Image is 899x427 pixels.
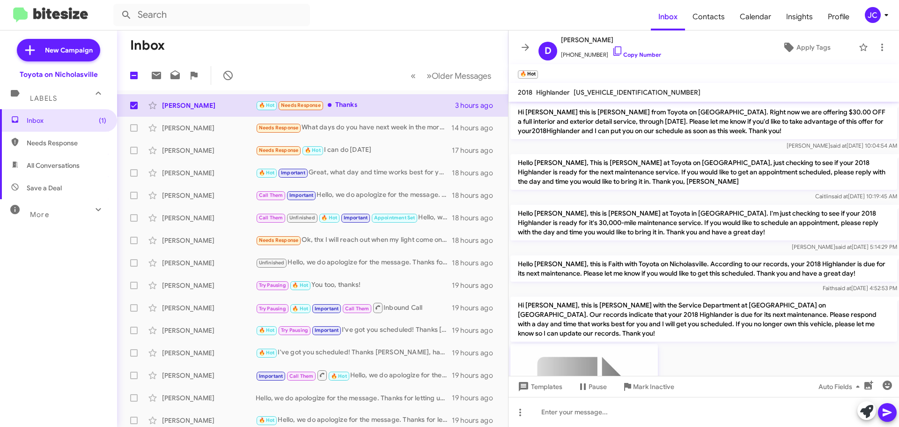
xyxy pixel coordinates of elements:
[289,192,314,198] span: Important
[256,212,452,223] div: Hello, we do apologize for the message. Thanks for letting us know, we will update our records! H...
[162,191,256,200] div: [PERSON_NAME]
[835,243,852,250] span: said at
[792,243,897,250] span: [PERSON_NAME] [DATE] 5:14:29 PM
[27,138,106,148] span: Needs Response
[27,116,106,125] span: Inbox
[865,7,881,23] div: JC
[162,213,256,223] div: [PERSON_NAME]
[835,285,851,292] span: said at
[796,39,831,56] span: Apply Tags
[452,326,501,335] div: 19 hours ago
[315,327,339,333] span: Important
[787,142,897,149] span: [PERSON_NAME] [DATE] 10:04:54 AM
[518,88,532,97] span: 2018
[452,393,501,403] div: 19 hours ago
[259,373,283,379] span: Important
[162,168,256,178] div: [PERSON_NAME]
[508,378,570,395] button: Templates
[256,280,452,291] div: You too, thanks!
[561,45,661,60] span: [PHONE_NUMBER]
[510,255,897,282] p: Hello [PERSON_NAME], this is Faith with Toyota on Nicholasville. According to our records, your 2...
[823,285,897,292] span: Faith [DATE] 4:52:53 PM
[162,303,256,313] div: [PERSON_NAME]
[651,3,685,30] a: Inbox
[758,39,854,56] button: Apply Tags
[259,215,283,221] span: Call Them
[305,147,321,153] span: 🔥 Hot
[259,417,275,423] span: 🔥 Hot
[289,215,315,221] span: Unfinished
[256,393,452,403] div: Hello, we do apologize for the message. Thanks for letting us know, we will update our records! H...
[432,71,491,81] span: Older Messages
[589,378,607,395] span: Pause
[811,378,871,395] button: Auto Fields
[561,34,661,45] span: [PERSON_NAME]
[259,147,299,153] span: Needs Response
[130,38,165,53] h1: Inbox
[455,101,501,110] div: 3 hours ago
[256,235,452,246] div: Ok, thx I will reach out when my light come on...
[411,70,416,82] span: «
[20,70,98,79] div: Toyota on Nicholasville
[162,371,256,380] div: [PERSON_NAME]
[452,213,501,223] div: 18 hours ago
[162,416,256,425] div: [PERSON_NAME]
[510,154,897,190] p: Hello [PERSON_NAME], This is [PERSON_NAME] at Toyota on [GEOGRAPHIC_DATA], just checking to see i...
[516,378,562,395] span: Templates
[331,373,347,379] span: 🔥 Hot
[281,102,321,108] span: Needs Response
[113,4,310,26] input: Search
[162,258,256,268] div: [PERSON_NAME]
[259,327,275,333] span: 🔥 Hot
[256,347,452,358] div: I've got you scheduled! Thanks [PERSON_NAME], have a great day!
[321,215,337,221] span: 🔥 Hot
[30,210,49,219] span: More
[405,66,497,85] nav: Page navigation example
[452,416,501,425] div: 19 hours ago
[259,306,286,312] span: Try Pausing
[259,237,299,243] span: Needs Response
[779,3,820,30] a: Insights
[27,183,62,193] span: Save a Deal
[256,415,452,426] div: Hello, we do apologize for the message. Thanks for letting us know, we will update our records! H...
[259,102,275,108] span: 🔥 Hot
[256,302,452,314] div: Inbound Call
[452,348,501,358] div: 19 hours ago
[99,116,106,125] span: (1)
[452,371,501,380] div: 19 hours ago
[815,193,897,200] span: Caitlin [DATE] 10:19:45 AM
[405,66,421,85] button: Previous
[345,306,369,312] span: Call Them
[17,39,100,61] a: New Campaign
[427,70,432,82] span: »
[832,193,848,200] span: said at
[536,88,570,97] span: Highlander
[820,3,857,30] span: Profile
[256,190,452,201] div: Hello, we do apologize for the message. Thanks for letting us know, we will update our records! H...
[452,191,501,200] div: 18 hours ago
[162,146,256,155] div: [PERSON_NAME]
[732,3,779,30] a: Calendar
[374,215,415,221] span: Appointment Set
[451,123,501,133] div: 14 hours ago
[545,44,552,59] span: D
[510,297,897,342] p: Hi [PERSON_NAME], this is [PERSON_NAME] with the Service Department at [GEOGRAPHIC_DATA] on [GEOG...
[259,350,275,356] span: 🔥 Hot
[162,348,256,358] div: [PERSON_NAME]
[259,282,286,288] span: Try Pausing
[281,327,308,333] span: Try Pausing
[344,215,368,221] span: Important
[452,146,501,155] div: 17 hours ago
[162,236,256,245] div: [PERSON_NAME]
[259,170,275,176] span: 🔥 Hot
[259,192,283,198] span: Call Them
[510,104,897,139] p: Hi [PERSON_NAME] this is [PERSON_NAME] from Toyota on [GEOGRAPHIC_DATA]. Right now we are offerin...
[633,378,674,395] span: Mark Inactive
[256,257,452,268] div: Hello, we do apologize for the message. Thanks for letting us know, we will update our records! H...
[256,145,452,156] div: I can do [DATE]
[256,369,452,381] div: Hello, we do apologize for the message. Thanks for letting us know, we will update our records! H...
[612,51,661,58] a: Copy Number
[452,258,501,268] div: 18 hours ago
